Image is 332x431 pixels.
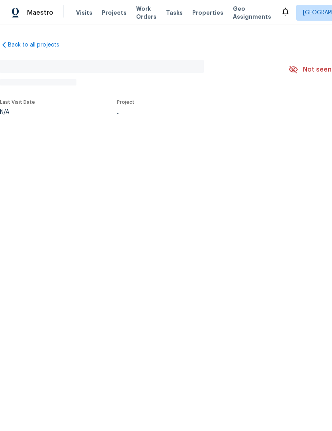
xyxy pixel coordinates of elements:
[117,100,135,105] span: Project
[76,9,92,17] span: Visits
[136,5,156,21] span: Work Orders
[27,9,53,17] span: Maestro
[233,5,271,21] span: Geo Assignments
[117,109,270,115] div: ...
[192,9,223,17] span: Properties
[166,10,183,16] span: Tasks
[102,9,127,17] span: Projects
